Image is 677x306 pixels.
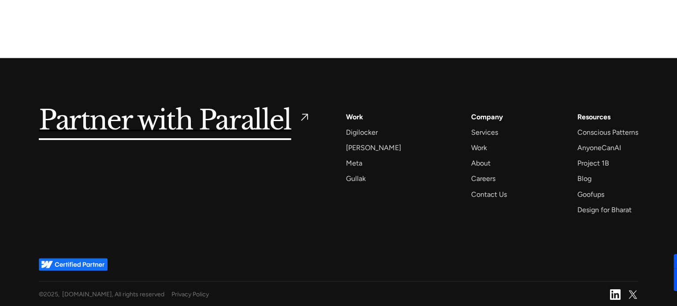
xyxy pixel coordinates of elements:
[44,291,58,298] span: 2025
[39,289,164,300] div: © , [DOMAIN_NAME], All rights reserved
[577,188,604,200] a: Goofups
[346,111,363,123] a: Work
[471,188,507,200] a: Contact Us
[577,173,591,184] a: Blog
[471,111,503,123] a: Company
[577,142,621,154] a: AnyoneCanAI
[471,142,487,154] a: Work
[577,204,632,216] a: Design for Bharat
[471,157,491,169] a: About
[39,111,291,131] h5: Partner with Parallel
[346,142,401,154] a: [PERSON_NAME]
[39,111,311,131] a: Partner with Parallel
[171,289,603,300] a: Privacy Policy
[577,126,638,138] a: Conscious Patterns
[471,173,495,184] a: Careers
[577,157,609,169] a: Project 1B
[346,157,362,169] a: Meta
[346,126,378,138] a: Digilocker
[577,111,610,123] div: Resources
[471,126,498,138] a: Services
[346,173,366,184] a: Gullak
